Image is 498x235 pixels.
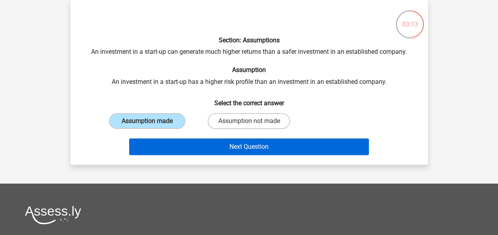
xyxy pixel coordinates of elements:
label: Assumption made [109,113,185,129]
button: Next Question [129,138,369,155]
h6: Select the correct answer [83,93,415,107]
img: Assessly logo [25,206,81,224]
div: 03:13 [395,9,425,29]
div: An investment in a start-up can generate much higher returns than a safer investment in an establ... [74,6,425,158]
h6: Assumption [83,66,415,74]
label: Assumption not made [208,113,290,129]
h6: Section: Assumptions [83,36,415,44]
